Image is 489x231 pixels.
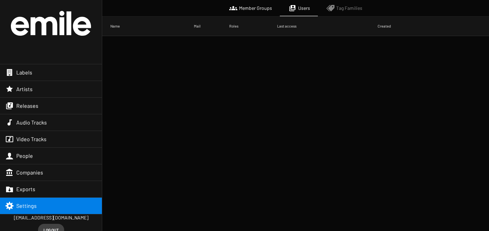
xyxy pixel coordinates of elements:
th: Last access [277,17,378,36]
span: Audio Tracks [16,119,47,126]
span: Labels [16,69,32,76]
span: Exports [16,186,35,193]
th: Name [102,17,194,36]
span: People [16,152,33,159]
span: Users [298,5,310,12]
span: Tag Families [336,5,362,12]
th: Created [378,17,489,36]
span: [EMAIL_ADDRESS][DOMAIN_NAME] [14,214,88,221]
th: Roles [229,17,277,36]
img: grand-official-logo.svg [11,11,91,36]
span: Video Tracks [16,136,47,143]
span: Artists [16,86,33,93]
span: Releases [16,102,38,109]
span: Companies [16,169,43,176]
th: Mail [194,17,229,36]
span: Member Groups [239,5,272,12]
